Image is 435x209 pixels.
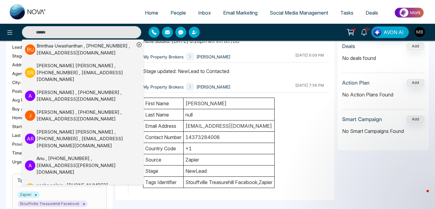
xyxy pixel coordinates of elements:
[12,141,31,147] span: Province :
[12,53,25,59] span: Stage:
[407,43,424,50] button: Add
[145,10,158,16] span: Home
[384,29,404,36] span: AVON AI
[364,26,370,32] span: 10+
[357,26,371,37] a: 10+
[342,54,424,62] p: No deals found
[37,129,135,149] div: [PERSON_NAME] [PERSON_NAME] , [PHONE_NUMBER] , [EMAIL_ADDRESS][PERSON_NAME][DOMAIN_NAME]
[143,84,184,90] span: My Property Brokers
[37,43,135,56] div: Brinthaa Uwashanthan , [PHONE_NUMBER] , [EMAIL_ADDRESS][DOMAIN_NAME]
[25,68,35,78] p: S R
[217,7,264,19] a: Email Marketing
[17,191,40,198] span: Zapier
[143,54,184,60] span: My Property Brokers
[37,155,135,176] div: Anu , [PHONE_NUMBER] , [EMAIL_ADDRESS][PERSON_NAME][DOMAIN_NAME]
[264,7,334,19] a: Social Media Management
[342,127,424,135] p: No Smart Campaigns Found
[196,54,230,60] span: [PERSON_NAME]
[12,61,38,68] span: Address:
[37,109,135,123] div: [PERSON_NAME] , [PHONE_NUMBER] , [EMAIL_ADDRESS][DOMAIN_NAME]
[192,7,217,19] a: Inbox
[334,7,360,19] a: Tasks
[164,7,192,19] a: People
[342,91,424,98] p: No Action Plans Found
[196,84,230,90] span: [PERSON_NAME]
[139,7,164,19] a: Home
[37,62,135,83] div: [PERSON_NAME] [PERSON_NAME] , [PHONE_NUMBER] , [EMAIL_ADDRESS][DOMAIN_NAME]
[414,188,429,203] iframe: Intercom live chat
[25,44,35,55] p: B U
[371,26,409,38] button: AVON AI
[342,116,382,122] h3: Smart Campaign
[34,192,37,197] button: ×
[25,134,35,144] p: A R
[342,80,370,86] h3: Action Plan
[170,10,186,16] span: People
[12,97,51,103] span: Avg Property Price :
[295,83,324,91] div: [DATE] 7:56 PM
[407,116,424,123] button: Add
[12,158,30,165] span: Urgency :
[366,10,378,16] span: Deals
[12,106,32,112] span: Buy Area :
[17,200,88,207] span: Stouffville Treasurehill Facebook
[295,53,324,61] div: [DATE] 6:09 PM
[340,10,353,16] span: Tasks
[12,114,36,121] span: Home Type :
[37,89,135,103] div: [PERSON_NAME] , [PHONE_NUMBER] , [EMAIL_ADDRESS][DOMAIN_NAME]
[373,28,381,37] img: Lead Flow
[12,150,35,156] span: Timeframe :
[313,150,435,193] iframe: Intercom notifications message
[270,10,328,16] span: Social Media Management
[12,79,21,85] span: City :
[82,201,85,207] button: ×
[387,6,431,19] img: Market-place.gif
[12,70,25,77] span: Agent:
[223,10,258,16] span: Email Marketing
[12,44,34,50] span: Lead Type:
[342,43,355,49] h3: Deals
[407,79,424,86] button: Add
[25,183,35,194] p: s s
[360,7,384,19] a: Deals
[10,4,46,19] img: Nova CRM Logo
[25,110,35,121] p: J
[12,88,37,94] span: Postal Code :
[25,160,35,171] p: A
[12,123,34,130] span: Start Date :
[17,177,101,187] h3: Tags
[37,182,135,196] div: sesha sailaja , [PHONE_NUMBER] , [EMAIL_ADDRESS][DOMAIN_NAME]
[12,132,50,138] span: Last Contact Date :
[25,91,35,101] p: A
[415,27,425,37] img: User Avatar
[198,10,211,16] span: Inbox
